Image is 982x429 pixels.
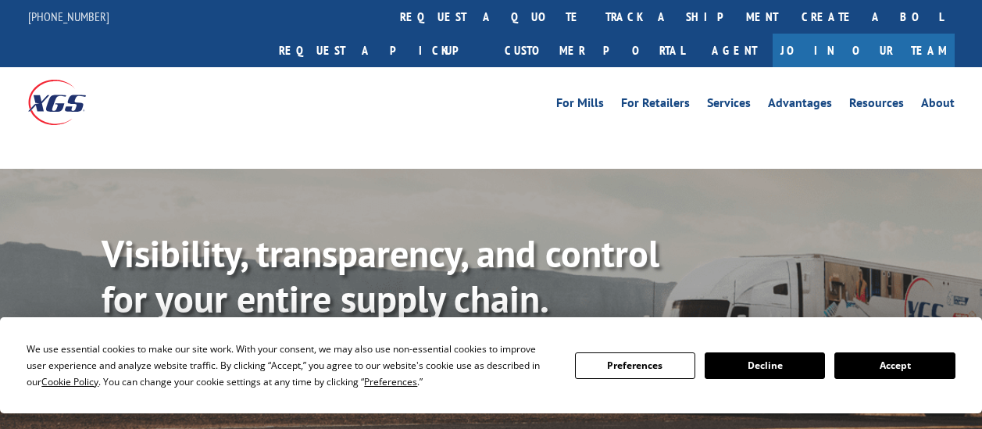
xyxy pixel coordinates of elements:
a: Agent [696,34,773,67]
button: Accept [834,352,955,379]
a: For Mills [556,97,604,114]
a: About [921,97,955,114]
span: Cookie Policy [41,375,98,388]
button: Decline [705,352,825,379]
a: For Retailers [621,97,690,114]
a: Request a pickup [267,34,493,67]
button: Preferences [575,352,695,379]
span: Preferences [364,375,417,388]
a: [PHONE_NUMBER] [28,9,109,24]
b: Visibility, transparency, and control for your entire supply chain. [102,229,659,323]
div: We use essential cookies to make our site work. With your consent, we may also use non-essential ... [27,341,555,390]
a: Customer Portal [493,34,696,67]
a: Advantages [768,97,832,114]
a: Join Our Team [773,34,955,67]
a: Resources [849,97,904,114]
a: Services [707,97,751,114]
